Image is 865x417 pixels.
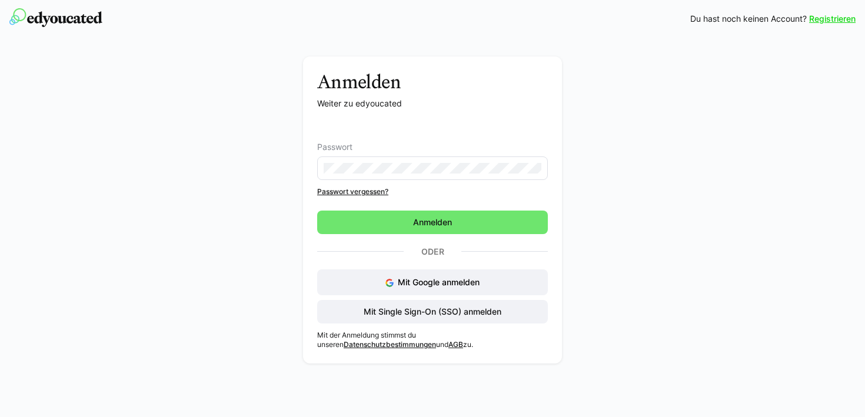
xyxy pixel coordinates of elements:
button: Anmelden [317,211,548,234]
span: Mit Google anmelden [398,277,480,287]
a: Passwort vergessen? [317,187,548,196]
a: Datenschutzbestimmungen [344,340,436,349]
img: edyoucated [9,8,102,27]
button: Mit Single Sign-On (SSO) anmelden [317,300,548,323]
span: Passwort [317,142,352,152]
h3: Anmelden [317,71,548,93]
button: Mit Google anmelden [317,269,548,295]
span: Anmelden [411,216,454,228]
p: Weiter zu edyoucated [317,98,548,109]
a: AGB [448,340,463,349]
span: Du hast noch keinen Account? [690,13,807,25]
span: Mit Single Sign-On (SSO) anmelden [362,306,503,318]
p: Mit der Anmeldung stimmst du unseren und zu. [317,331,548,349]
a: Registrieren [809,13,856,25]
p: Oder [404,243,461,260]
